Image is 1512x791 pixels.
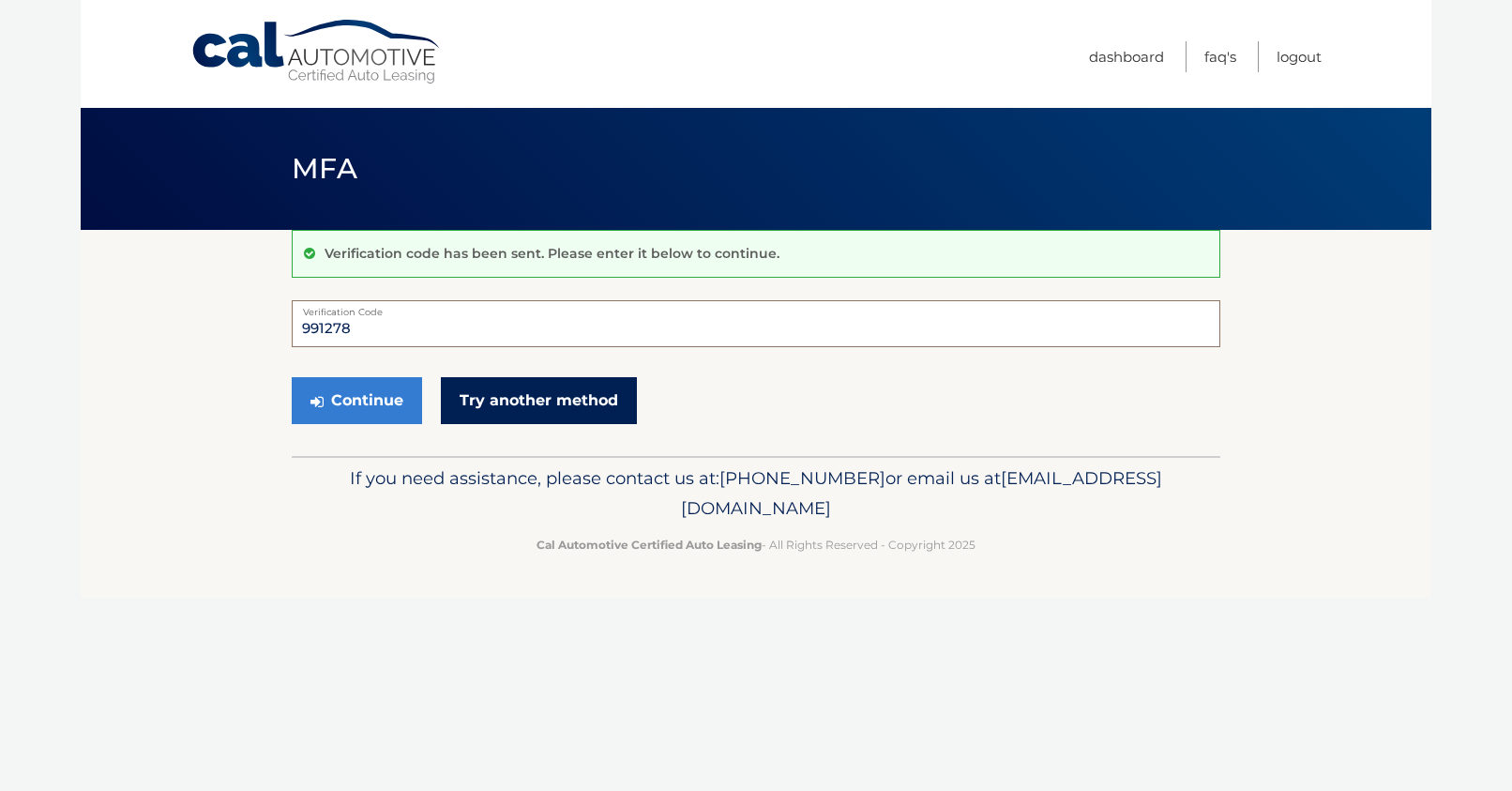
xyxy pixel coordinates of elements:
a: Logout [1277,41,1322,72]
strong: Cal Automotive Certified Auto Leasing [537,538,762,552]
a: Cal Automotive [190,19,444,85]
a: Dashboard [1089,41,1164,72]
p: - All Rights Reserved - Copyright 2025 [304,535,1208,555]
a: Try another method [441,377,637,424]
button: Continue [292,377,422,424]
span: [PHONE_NUMBER] [719,467,885,489]
a: FAQ's [1204,41,1236,72]
label: Verification Code [292,300,1220,315]
input: Verification Code [292,300,1220,347]
p: If you need assistance, please contact us at: or email us at [304,464,1208,524]
span: MFA [292,151,357,186]
span: [EMAIL_ADDRESS][DOMAIN_NAME] [681,467,1162,519]
p: Verification code has been sent. Please enter it below to continue. [325,245,779,262]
